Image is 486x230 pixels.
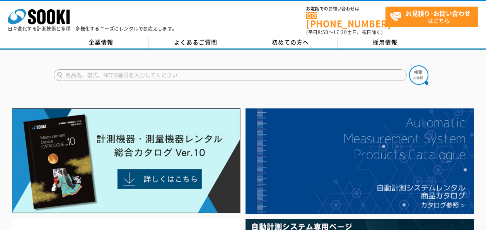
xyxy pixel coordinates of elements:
[406,9,471,18] strong: お見積り･お問い合わせ
[390,7,478,26] span: はこちら
[243,37,338,48] a: 初めての方へ
[54,37,148,48] a: 企業情報
[338,37,433,48] a: 採用情報
[409,65,428,85] img: btn_search.png
[306,12,385,28] a: [PHONE_NUMBER]
[54,69,407,81] input: 商品名、型式、NETIS番号を入力してください
[246,108,474,214] img: 自動計測システムカタログ
[385,7,478,27] a: お見積り･お問い合わせはこちら
[306,7,385,11] span: お電話でのお問い合わせは
[148,37,243,48] a: よくあるご質問
[8,26,177,31] p: 日々進化する計測技術と多種・多様化するニーズにレンタルでお応えします。
[333,29,347,36] span: 17:30
[12,108,240,213] img: Catalog Ver10
[306,29,383,36] span: (平日 ～ 土日、祝日除く)
[272,38,309,46] span: 初めての方へ
[318,29,329,36] span: 8:50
